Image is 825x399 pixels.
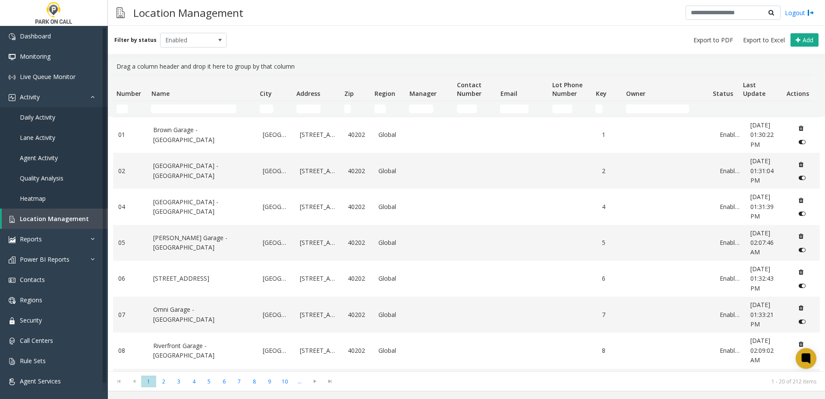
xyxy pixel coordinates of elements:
input: Lot Phone Number Filter [552,104,572,113]
td: Last Update Filter [740,101,783,117]
span: Key [596,89,607,98]
a: [STREET_ADDRESS] [300,166,338,176]
a: 5 [602,238,622,247]
button: Delete [794,337,808,351]
span: Page 8 [247,376,262,387]
a: [STREET_ADDRESS] [300,202,338,212]
span: Email [501,89,517,98]
span: Contacts [20,275,45,284]
td: Lot Phone Number Filter [549,101,592,117]
td: Actions Filter [783,101,813,117]
a: Enabled [720,346,740,355]
input: Manager Filter [409,104,433,113]
span: Page 9 [262,376,277,387]
input: Zip Filter [344,104,351,113]
td: Zip Filter [341,101,371,117]
span: Quality Analysis [20,174,63,182]
img: 'icon' [9,216,16,223]
a: [GEOGRAPHIC_DATA] [263,166,290,176]
a: Global [378,130,403,139]
span: Owner [626,89,646,98]
span: Go to the last page [322,375,337,387]
img: 'icon' [9,54,16,60]
button: Add [790,33,819,47]
span: Enabled [161,33,213,47]
a: 40202 [348,202,368,212]
a: Brown Garage - [GEOGRAPHIC_DATA] [153,125,252,145]
td: Region Filter [371,101,406,117]
span: [DATE] 01:30:22 PM [750,121,774,149]
a: [DATE] 01:32:43 PM [750,264,784,293]
button: Export to PDF [690,34,737,46]
a: [PERSON_NAME] Garage - [GEOGRAPHIC_DATA] [153,233,252,253]
td: Manager Filter [406,101,453,117]
span: Monitoring [20,52,50,60]
button: Disable [794,243,810,256]
a: [STREET_ADDRESS] [153,274,252,283]
input: Region Filter [375,104,386,113]
a: [GEOGRAPHIC_DATA] - [GEOGRAPHIC_DATA] [153,197,252,217]
button: Disable [794,315,810,329]
img: 'icon' [9,33,16,40]
span: Page 3 [171,376,186,387]
img: 'icon' [9,74,16,81]
button: Delete [794,301,808,315]
a: 40202 [348,274,368,283]
a: 06 [118,274,143,283]
button: Disable [794,279,810,292]
a: [GEOGRAPHIC_DATA] [263,130,290,139]
label: Filter by status [114,36,157,44]
span: Page 1 [141,376,156,387]
span: Agent Services [20,377,61,385]
span: [DATE] 01:33:21 PM [750,301,774,328]
a: [STREET_ADDRESS] [300,274,338,283]
span: Live Queue Monitor [20,73,76,81]
a: [STREET_ADDRESS] [300,130,338,139]
span: Page 5 [202,376,217,387]
a: 40202 [348,346,368,355]
span: Page 4 [186,376,202,387]
span: Go to the next page [307,375,322,387]
a: Location Management [2,209,108,229]
a: [GEOGRAPHIC_DATA] - [GEOGRAPHIC_DATA] [153,161,252,180]
span: [DATE] 02:07:46 AM [750,229,774,256]
a: Global [378,166,403,176]
span: Zip [344,89,354,98]
span: Page 7 [232,376,247,387]
span: Security [20,316,42,324]
a: [STREET_ADDRESS] [300,310,338,320]
button: Delete [794,265,808,279]
a: 4 [602,202,622,212]
td: Contact Number Filter [453,101,497,117]
a: 1 [602,130,622,139]
span: Number [117,89,141,98]
input: Address Filter [296,104,321,113]
a: 08 [118,346,143,355]
span: Activity [20,93,40,101]
a: Enabled [720,238,740,247]
span: Page 10 [277,376,292,387]
span: City [260,89,272,98]
a: [GEOGRAPHIC_DATA] [263,310,290,320]
a: [STREET_ADDRESS] [300,346,338,355]
a: 40202 [348,238,368,247]
span: [DATE] 02:09:02 AM [750,336,774,364]
div: Data table [108,75,825,371]
button: Disable [794,135,810,149]
span: Export to PDF [693,36,733,44]
img: 'icon' [9,236,16,243]
a: 6 [602,274,622,283]
span: Page 2 [156,376,171,387]
span: Last Update [743,81,765,98]
span: Lot Phone Number [552,81,583,98]
button: Delete [794,229,808,243]
button: Disable [794,207,810,221]
span: Daily Activity [20,113,55,121]
a: [GEOGRAPHIC_DATA] [263,274,290,283]
a: [GEOGRAPHIC_DATA] [263,346,290,355]
span: Call Centers [20,336,53,345]
span: Lane Activity [20,133,55,142]
a: 2 [602,166,622,176]
th: Actions [783,75,813,101]
td: Key Filter [592,101,622,117]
